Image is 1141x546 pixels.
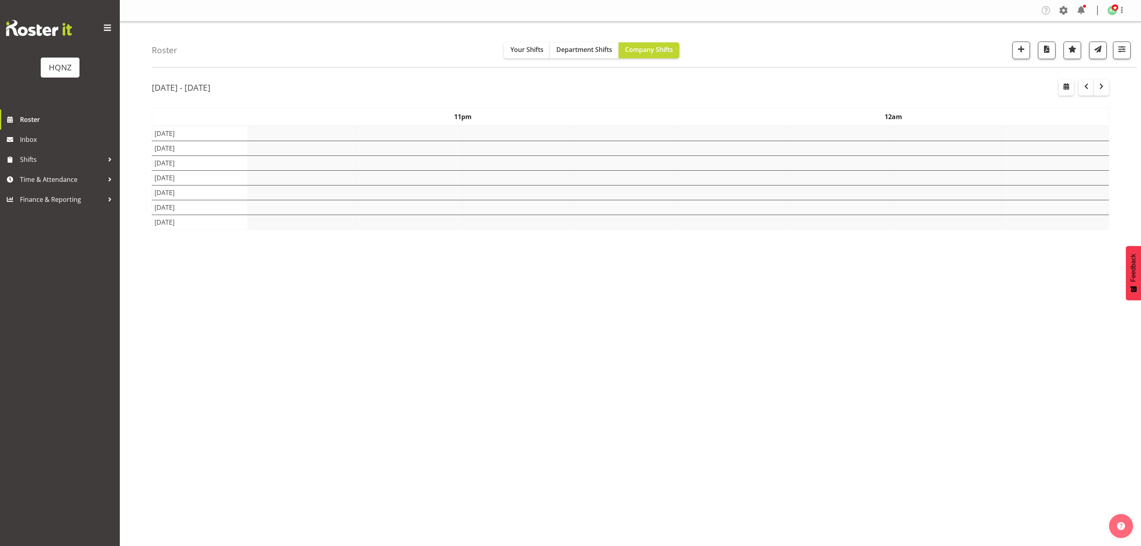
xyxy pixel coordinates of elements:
td: [DATE] [152,170,248,185]
img: Rosterit website logo [6,20,72,36]
td: [DATE] [152,200,248,215]
td: [DATE] [152,155,248,170]
button: Department Shifts [550,42,619,58]
button: Add a new shift [1012,42,1030,59]
td: [DATE] [152,215,248,229]
button: Company Shifts [619,42,679,58]
span: Time & Attendance [20,173,104,185]
td: [DATE] [152,185,248,200]
button: Feedback - Show survey [1126,246,1141,300]
span: Finance & Reporting [20,193,104,205]
img: rachael-simpson131.jpg [1107,6,1117,15]
img: help-xxl-2.png [1117,522,1125,530]
th: 12am [678,108,1109,126]
button: Send a list of all shifts for the selected filtered period to all rostered employees. [1089,42,1107,59]
div: HQNZ [49,62,71,74]
span: Feedback [1130,254,1137,282]
span: Your Shifts [510,45,544,54]
th: 11pm [248,108,678,126]
span: Shifts [20,153,104,165]
td: [DATE] [152,126,248,141]
span: Company Shifts [625,45,673,54]
button: Your Shifts [504,42,550,58]
td: [DATE] [152,141,248,155]
span: Department Shifts [556,45,612,54]
span: Roster [20,114,116,126]
h2: [DATE] - [DATE] [152,82,210,93]
span: Inbox [20,134,116,145]
button: Highlight an important date within the roster. [1064,42,1081,59]
h4: Roster [152,46,177,55]
button: Filter Shifts [1113,42,1131,59]
button: Download a PDF of the roster according to the set date range. [1038,42,1056,59]
button: Select a specific date within the roster. [1059,80,1074,96]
